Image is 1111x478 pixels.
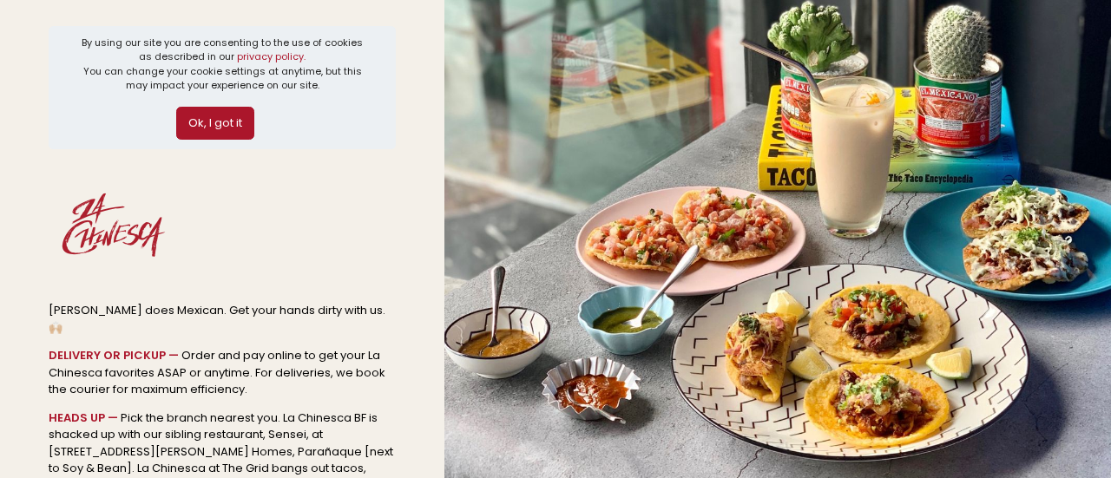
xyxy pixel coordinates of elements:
[49,302,396,336] div: [PERSON_NAME] does Mexican. Get your hands dirty with us. 🙌🏼
[78,36,367,93] div: By using our site you are consenting to the use of cookies as described in our You can change you...
[237,49,306,63] a: privacy policy.
[49,347,179,363] b: DELIVERY OR PICKUP —
[176,107,254,140] button: Ok, I got it
[49,160,179,291] img: La Chinesca
[49,409,118,426] b: HEADS UP —
[49,347,396,398] div: Order and pay online to get your La Chinesca favorites ASAP or anytime. For deliveries, we book t...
